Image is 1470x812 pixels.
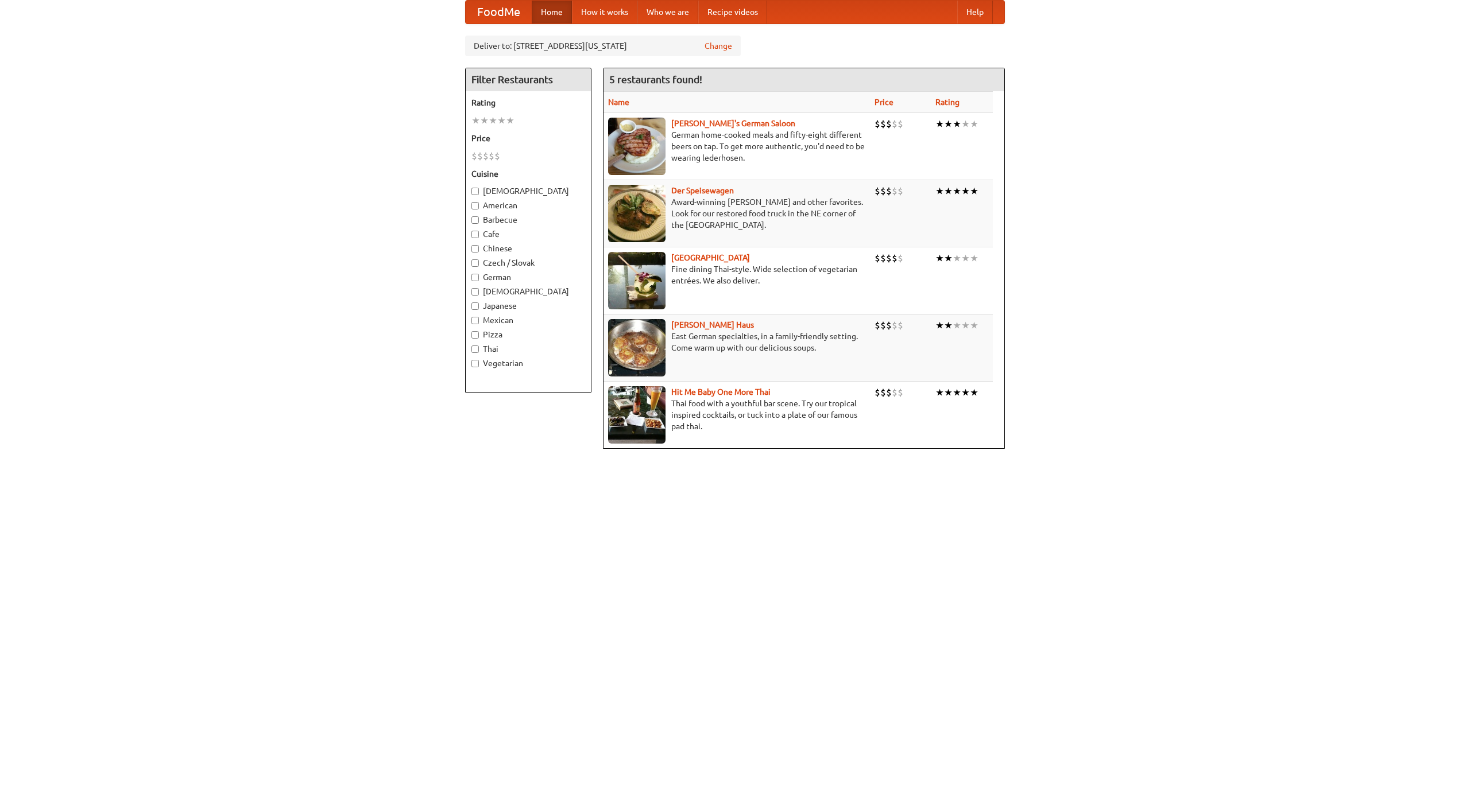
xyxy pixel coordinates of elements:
b: [GEOGRAPHIC_DATA] [671,253,750,262]
li: $ [892,252,898,265]
li: $ [898,118,903,130]
li: ★ [944,386,953,399]
li: $ [880,118,886,130]
li: ★ [961,319,970,332]
input: Barbecue [471,216,479,224]
a: Who we are [637,1,698,24]
a: Home [532,1,572,24]
li: ★ [497,114,506,127]
label: [DEMOGRAPHIC_DATA] [471,185,585,197]
p: Fine dining Thai-style. Wide selection of vegetarian entrées. We also deliver. [608,263,865,286]
li: $ [880,185,886,197]
li: $ [875,252,880,265]
li: ★ [953,319,961,332]
li: ★ [961,185,970,197]
li: ★ [944,319,953,332]
li: ★ [961,252,970,265]
li: ★ [471,114,480,127]
li: ★ [480,114,489,127]
li: $ [489,150,494,162]
li: $ [892,319,898,332]
li: $ [898,252,903,265]
li: ★ [944,185,953,197]
input: [DEMOGRAPHIC_DATA] [471,288,479,296]
label: Vegetarian [471,358,585,369]
input: [DEMOGRAPHIC_DATA] [471,188,479,195]
img: speisewagen.jpg [608,185,666,242]
li: $ [880,252,886,265]
li: ★ [953,386,961,399]
li: $ [875,319,880,332]
img: satay.jpg [608,252,666,309]
li: ★ [953,118,961,130]
input: Vegetarian [471,360,479,367]
label: Chinese [471,243,585,254]
p: Award-winning [PERSON_NAME] and other favorites. Look for our restored food truck in the NE corne... [608,196,865,231]
label: Barbecue [471,214,585,226]
li: $ [886,118,892,130]
a: Der Speisewagen [671,186,734,195]
p: East German specialties, in a family-friendly setting. Come warm up with our delicious soups. [608,331,865,353]
a: Price [875,98,893,107]
li: $ [471,150,477,162]
h5: Cuisine [471,168,585,180]
input: Cafe [471,231,479,238]
a: Recipe videos [698,1,767,24]
input: American [471,202,479,209]
input: Mexican [471,317,479,324]
li: $ [880,319,886,332]
li: $ [483,150,489,162]
a: Change [705,40,732,52]
li: ★ [970,319,978,332]
p: German home-cooked meals and fifty-eight different beers on tap. To get more authentic, you'd nee... [608,129,865,164]
li: ★ [944,252,953,265]
li: $ [886,252,892,265]
li: $ [886,319,892,332]
li: ★ [935,185,944,197]
input: Chinese [471,245,479,252]
li: $ [892,185,898,197]
h4: Filter Restaurants [466,68,591,91]
li: ★ [970,118,978,130]
a: [PERSON_NAME]'s German Saloon [671,119,795,128]
li: $ [898,319,903,332]
li: $ [886,386,892,399]
li: ★ [953,185,961,197]
li: ★ [961,386,970,399]
li: ★ [935,252,944,265]
li: ★ [970,386,978,399]
label: American [471,200,585,211]
ng-pluralize: 5 restaurants found! [609,74,702,85]
p: Thai food with a youthful bar scene. Try our tropical inspired cocktails, or tuck into a plate of... [608,398,865,432]
li: ★ [506,114,514,127]
h5: Price [471,133,585,144]
b: Hit Me Baby One More Thai [671,387,771,397]
li: $ [875,118,880,130]
li: ★ [489,114,497,127]
li: $ [892,386,898,399]
li: $ [875,386,880,399]
li: ★ [970,252,978,265]
img: esthers.jpg [608,118,666,175]
label: Mexican [471,314,585,326]
a: Rating [935,98,960,107]
a: [PERSON_NAME] Haus [671,320,754,329]
a: Help [957,1,993,24]
input: Japanese [471,302,479,310]
li: $ [875,185,880,197]
li: $ [898,386,903,399]
li: ★ [961,118,970,130]
img: babythai.jpg [608,386,666,444]
li: ★ [953,252,961,265]
div: Deliver to: [STREET_ADDRESS][US_STATE] [465,36,741,56]
li: $ [477,150,483,162]
li: ★ [935,118,944,130]
label: Czech / Slovak [471,257,585,269]
label: Cafe [471,228,585,240]
input: Pizza [471,331,479,339]
label: Thai [471,343,585,355]
li: $ [898,185,903,197]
